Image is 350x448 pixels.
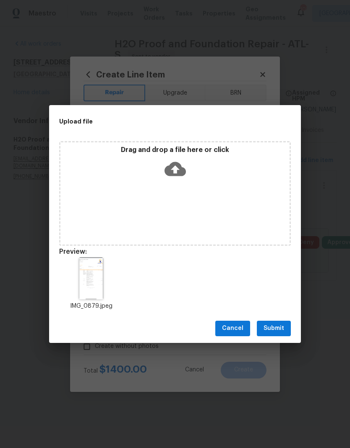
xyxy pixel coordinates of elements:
span: Cancel [222,323,243,334]
p: Drag and drop a file here or click [60,146,290,154]
img: 9k= [79,257,103,299]
h2: Upload file [59,117,253,126]
p: IMG_0879.jpeg [59,302,123,311]
button: Submit [257,321,291,336]
button: Cancel [215,321,250,336]
span: Submit [264,323,284,334]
